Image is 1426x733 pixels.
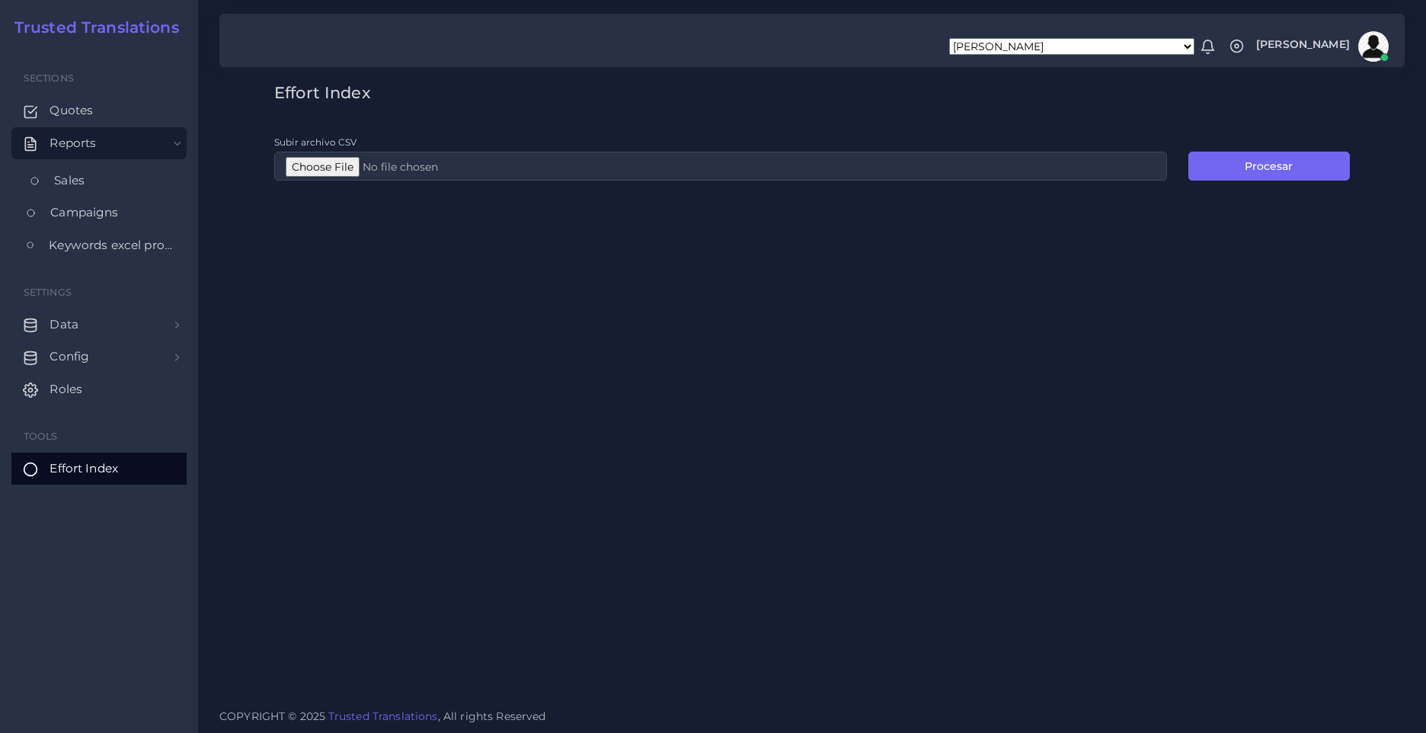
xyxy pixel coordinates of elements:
a: Roles [11,373,187,405]
span: COPYRIGHT © 2025 [219,709,546,725]
a: Campaigns [11,197,187,229]
a: Effort Index [11,453,187,485]
a: Data [11,309,187,341]
h3: Effort Index [274,83,1350,102]
span: Data [50,316,78,333]
span: Sections [24,72,74,84]
a: [PERSON_NAME]avatar [1249,31,1394,62]
span: Campaigns [50,204,118,221]
button: Procesar [1188,152,1350,181]
span: Sales [54,172,85,189]
span: Config [50,348,89,365]
span: Quotes [50,102,93,119]
span: Reports [50,135,96,152]
span: [PERSON_NAME] [1256,39,1350,50]
a: Sales [11,165,187,197]
span: Keywords excel processor [49,237,175,254]
span: Roles [50,381,82,398]
span: Tools [24,431,58,442]
a: Config [11,341,187,373]
a: Reports [11,127,187,159]
label: Subir archivo CSV [274,136,356,149]
span: Effort Index [50,460,118,477]
a: Trusted Translations [328,709,438,723]
img: avatar [1358,31,1389,62]
span: , All rights Reserved [438,709,546,725]
span: Settings [24,286,72,298]
a: Trusted Translations [4,18,179,37]
a: Quotes [11,94,187,126]
a: Keywords excel processor [11,229,187,261]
